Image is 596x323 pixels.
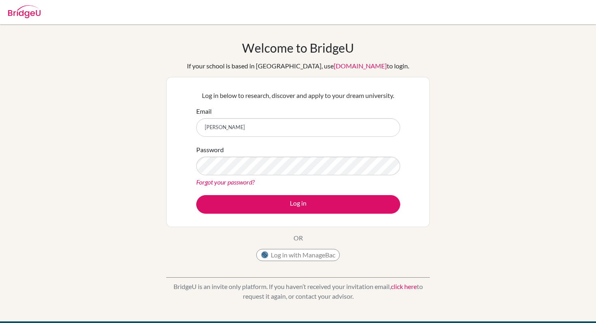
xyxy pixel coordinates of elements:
a: Forgot your password? [196,178,255,186]
label: Password [196,145,224,155]
a: click here [391,283,417,290]
a: [DOMAIN_NAME] [334,62,387,70]
p: Log in below to research, discover and apply to your dream university. [196,91,400,100]
div: If your school is based in [GEOGRAPHIC_DATA], use to login. [187,61,409,71]
p: OR [294,233,303,243]
button: Log in with ManageBac [256,249,340,261]
label: Email [196,106,212,116]
h1: Welcome to BridgeU [242,40,354,55]
img: Bridge-U [8,5,41,18]
button: Log in [196,195,400,214]
p: BridgeU is an invite only platform. If you haven’t received your invitation email, to request it ... [166,282,430,301]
